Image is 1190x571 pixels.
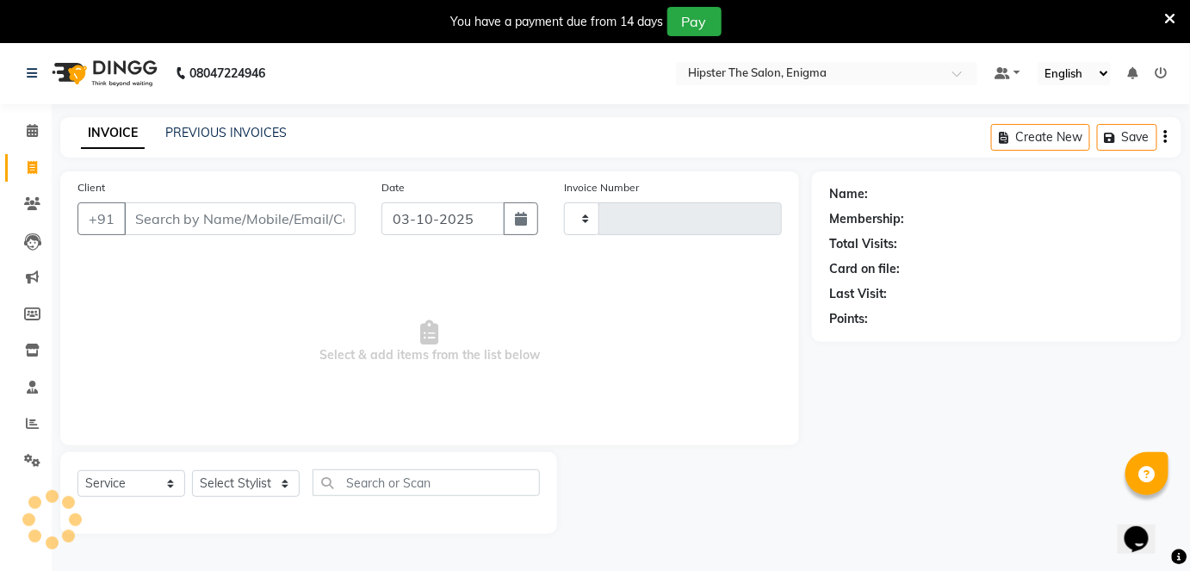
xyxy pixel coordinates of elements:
[189,49,265,97] b: 08047224946
[829,260,900,278] div: Card on file:
[991,124,1090,151] button: Create New
[829,185,868,203] div: Name:
[829,285,887,303] div: Last Visit:
[564,180,639,196] label: Invoice Number
[667,7,722,36] button: Pay
[44,49,162,97] img: logo
[451,13,664,31] div: You have a payment due from 14 days
[381,180,405,196] label: Date
[829,210,904,228] div: Membership:
[1097,124,1157,151] button: Save
[124,202,356,235] input: Search by Name/Mobile/Email/Code
[165,125,287,140] a: PREVIOUS INVOICES
[77,256,782,428] span: Select & add items from the list below
[77,180,105,196] label: Client
[81,118,145,149] a: INVOICE
[77,202,126,235] button: +91
[829,235,897,253] div: Total Visits:
[829,310,868,328] div: Points:
[1118,502,1173,554] iframe: chat widget
[313,469,540,496] input: Search or Scan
